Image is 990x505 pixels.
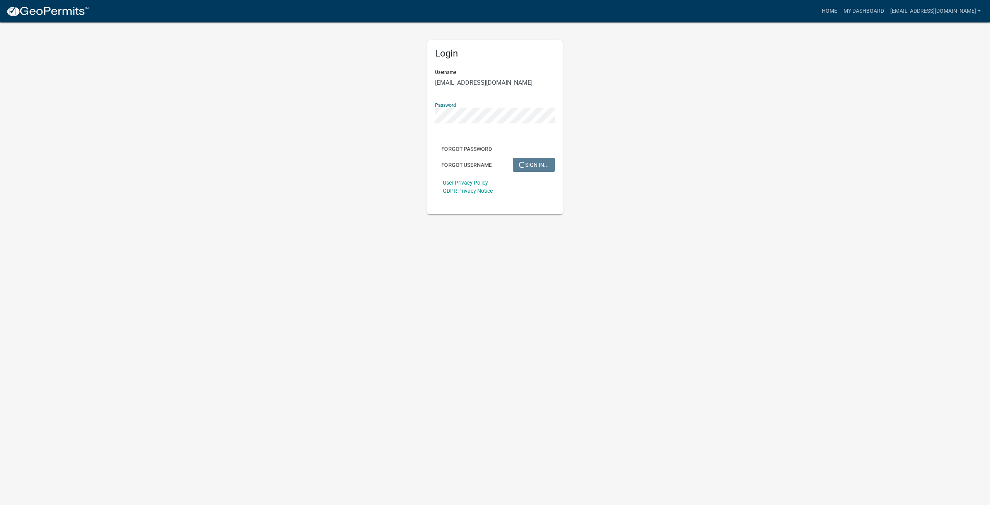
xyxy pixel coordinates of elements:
button: Forgot Password [435,142,498,156]
a: Home [819,4,840,19]
a: GDPR Privacy Notice [443,188,493,194]
a: My Dashboard [840,4,887,19]
a: User Privacy Policy [443,180,488,186]
span: SIGN IN... [519,161,549,168]
button: Forgot Username [435,158,498,172]
a: [EMAIL_ADDRESS][DOMAIN_NAME] [887,4,984,19]
button: SIGN IN... [513,158,555,172]
h5: Login [435,48,555,59]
